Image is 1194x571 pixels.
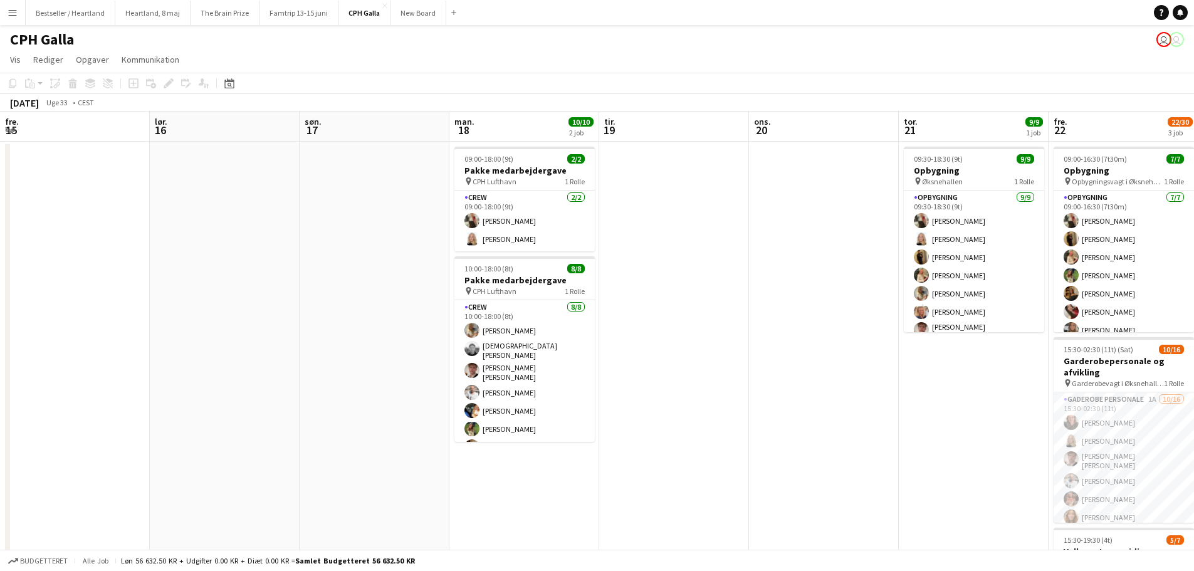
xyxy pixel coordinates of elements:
h3: Velkomst og guiding [1054,546,1194,557]
span: 19 [602,123,615,137]
button: The Brain Prize [191,1,259,25]
span: 1 Rolle [565,177,585,186]
div: 2 job [569,128,593,137]
span: 10:00-18:00 (8t) [464,264,513,273]
span: ons. [754,116,771,127]
span: 10/10 [568,117,594,127]
span: 21 [902,123,918,137]
div: 3 job [1168,128,1192,137]
span: Garderobevagt i Øksnehallen til stor gallafest [1072,379,1164,388]
span: 1 Rolle [565,286,585,296]
span: 20 [752,123,771,137]
span: 5/7 [1166,535,1184,545]
span: Rediger [33,54,63,65]
span: 9/9 [1025,117,1043,127]
app-job-card: 09:30-18:30 (9t)9/9Opbygning Øksnehallen1 RolleOpbygning9/909:30-18:30 (9t)[PERSON_NAME][PERSON_N... [904,147,1044,332]
span: 18 [453,123,474,137]
span: 1 Rolle [1014,177,1034,186]
h3: Garderobepersonale og afvikling [1054,355,1194,378]
span: man. [454,116,474,127]
app-user-avatar: Louise Leise Nissen [1169,32,1184,47]
span: lør. [155,116,167,127]
div: 1 job [1026,128,1042,137]
span: Opbygningsvagt i Øksnehallen til stor gallafest [1072,177,1164,186]
span: Vis [10,54,21,65]
app-job-card: 15:30-02:30 (11t) (Sat)10/16Garderobepersonale og afvikling Garderobevagt i Øksnehallen til stor ... [1054,337,1194,523]
span: søn. [305,116,322,127]
button: CPH Galla [338,1,390,25]
h1: CPH Galla [10,30,74,49]
span: Samlet budgetteret 56 632.50 KR [295,556,415,565]
span: fre. [5,116,19,127]
div: CEST [78,98,94,107]
h3: Pakke medarbejdergave [454,275,595,286]
a: Rediger [28,51,68,68]
span: 09:00-16:30 (7t30m) [1064,154,1127,164]
span: tor. [904,116,918,127]
span: 1 Rolle [1164,177,1184,186]
button: New Board [390,1,446,25]
a: Kommunikation [117,51,184,68]
span: Opgaver [76,54,109,65]
span: 9/9 [1017,154,1034,164]
app-user-avatar: Carla Sørensen [1156,32,1171,47]
span: 17 [303,123,322,137]
app-card-role: Opbygning9/909:30-18:30 (9t)[PERSON_NAME][PERSON_NAME][PERSON_NAME][PERSON_NAME][PERSON_NAME][PER... [904,191,1044,386]
span: 22 [1052,123,1067,137]
span: 22/30 [1168,117,1193,127]
span: Budgetteret [20,557,68,565]
span: 7/7 [1166,154,1184,164]
h3: Opbygning [1054,165,1194,176]
div: Løn 56 632.50 KR + Udgifter 0.00 KR + Diæt 0.00 KR = [121,556,415,565]
span: 1 Rolle [1164,379,1184,388]
span: 15:30-19:30 (4t) [1064,535,1113,545]
button: Famtrip 13-15 juni [259,1,338,25]
button: Bestseller / Heartland [26,1,115,25]
button: Budgetteret [6,554,70,568]
app-job-card: 09:00-16:30 (7t30m)7/7Opbygning Opbygningsvagt i Øksnehallen til stor gallafest1 RolleOpbygning7/... [1054,147,1194,332]
app-card-role: Opbygning7/709:00-16:30 (7t30m)[PERSON_NAME][PERSON_NAME][PERSON_NAME][PERSON_NAME][PERSON_NAME][... [1054,191,1194,342]
span: CPH Lufthavn [473,177,516,186]
a: Opgaver [71,51,114,68]
span: tir. [604,116,615,127]
span: Øksnehallen [922,177,963,186]
span: 2/2 [567,154,585,164]
span: 15:30-02:30 (11t) (Sat) [1064,345,1133,354]
span: fre. [1054,116,1067,127]
span: 09:00-18:00 (9t) [464,154,513,164]
app-job-card: 10:00-18:00 (8t)8/8Pakke medarbejdergave CPH Lufthavn1 RolleCrew8/810:00-18:00 (8t)[PERSON_NAME][... [454,256,595,442]
span: Uge 33 [41,98,73,107]
span: Kommunikation [122,54,179,65]
button: Heartland, 8 maj [115,1,191,25]
span: 10/16 [1159,345,1184,354]
span: 09:30-18:30 (9t) [914,154,963,164]
app-card-role: Crew2/209:00-18:00 (9t)[PERSON_NAME][PERSON_NAME] [454,191,595,251]
span: 15 [3,123,19,137]
span: Alle job [80,556,110,565]
app-card-role: Crew8/810:00-18:00 (8t)[PERSON_NAME][DEMOGRAPHIC_DATA][PERSON_NAME][PERSON_NAME] [PERSON_NAME][PE... [454,300,595,478]
span: CPH Lufthavn [473,286,516,296]
span: 16 [153,123,167,137]
div: [DATE] [10,97,39,109]
span: 8/8 [567,264,585,273]
h3: Opbygning [904,165,1044,176]
app-job-card: 09:00-18:00 (9t)2/2Pakke medarbejdergave CPH Lufthavn1 RolleCrew2/209:00-18:00 (9t)[PERSON_NAME][... [454,147,595,251]
a: Vis [5,51,26,68]
h3: Pakke medarbejdergave [454,165,595,176]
